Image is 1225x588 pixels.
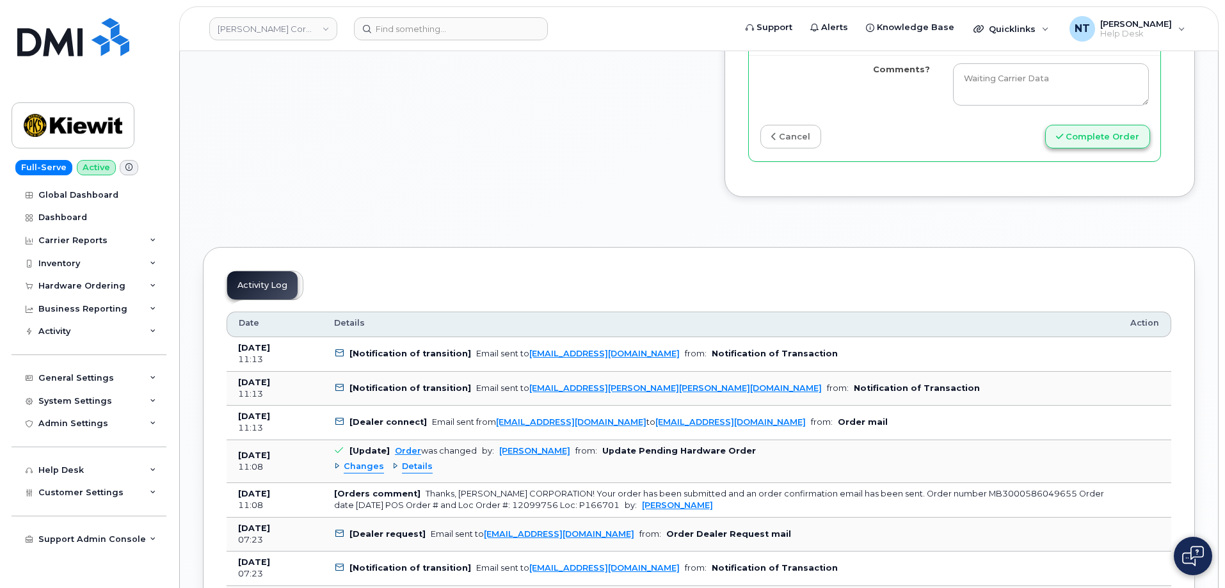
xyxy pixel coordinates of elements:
a: [EMAIL_ADDRESS][PERSON_NAME][PERSON_NAME][DOMAIN_NAME] [529,383,822,393]
div: 07:23 [238,568,311,580]
b: Order Dealer Request mail [666,529,791,539]
a: [EMAIL_ADDRESS][DOMAIN_NAME] [484,529,634,539]
span: Alerts [821,21,848,34]
b: Update Pending Hardware Order [602,446,756,456]
div: Email sent from to [432,417,806,427]
b: [Dealer request] [349,529,426,539]
span: NT [1075,21,1090,36]
span: from: [811,417,833,427]
span: by: [482,446,494,456]
b: [Notification of transition] [349,383,471,393]
span: Quicklinks [989,24,1036,34]
b: [DATE] [238,343,270,353]
th: Action [1119,312,1171,337]
b: [Dealer connect] [349,417,427,427]
span: Help Desk [1100,29,1172,39]
div: was changed [395,446,477,456]
a: [EMAIL_ADDRESS][DOMAIN_NAME] [529,349,680,358]
a: [EMAIL_ADDRESS][DOMAIN_NAME] [529,563,680,573]
span: by: [625,500,637,510]
div: 11:13 [238,388,311,400]
div: Email sent to [476,383,822,393]
label: Comments? [873,63,930,75]
div: Quicklinks [965,16,1058,42]
b: [DATE] [238,377,270,387]
b: [Notification of transition] [349,349,471,358]
b: [DATE] [238,489,270,498]
div: 11:13 [238,354,311,365]
a: [EMAIL_ADDRESS][DOMAIN_NAME] [496,417,646,427]
span: [PERSON_NAME] [1100,19,1172,29]
b: [DATE] [238,450,270,460]
span: from: [685,349,707,358]
a: [PERSON_NAME] [642,500,713,510]
b: Notification of Transaction [712,563,838,573]
div: Email sent to [476,349,680,358]
textarea: Waiting Carrier Data [953,63,1149,106]
b: [Notification of transition] [349,563,471,573]
b: Order mail [838,417,888,427]
span: from: [575,446,597,456]
span: from: [639,529,661,539]
b: [DATE] [238,523,270,533]
div: Nicholas Taylor [1061,16,1194,42]
div: 11:08 [238,461,311,473]
div: Thanks, [PERSON_NAME] CORPORATION! Your order has been submitted and an order confirmation email ... [334,489,1104,510]
input: Find something... [354,17,548,40]
b: Notification of Transaction [854,383,980,393]
span: Knowledge Base [877,21,954,34]
a: [PERSON_NAME] [499,446,570,456]
a: Knowledge Base [857,15,963,40]
div: 07:23 [238,534,311,546]
b: [DATE] [238,411,270,421]
b: [DATE] [238,557,270,567]
a: cancel [760,125,821,148]
div: Email sent to [476,563,680,573]
b: Notification of Transaction [712,349,838,358]
span: from: [827,383,849,393]
a: Order [395,446,421,456]
div: 11:13 [238,422,311,434]
span: Details [334,317,365,329]
a: Kiewit Corporation [209,17,337,40]
div: 11:08 [238,500,311,511]
a: [EMAIL_ADDRESS][DOMAIN_NAME] [655,417,806,427]
a: Alerts [801,15,857,40]
span: Date [239,317,259,329]
span: Support [757,21,792,34]
span: Changes [344,461,384,473]
span: from: [685,563,707,573]
span: Details [402,461,433,473]
div: Email sent to [431,529,634,539]
img: Open chat [1182,546,1204,566]
b: [Orders comment] [334,489,420,498]
a: Support [737,15,801,40]
b: [Update] [349,446,390,456]
button: Complete Order [1045,125,1150,148]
